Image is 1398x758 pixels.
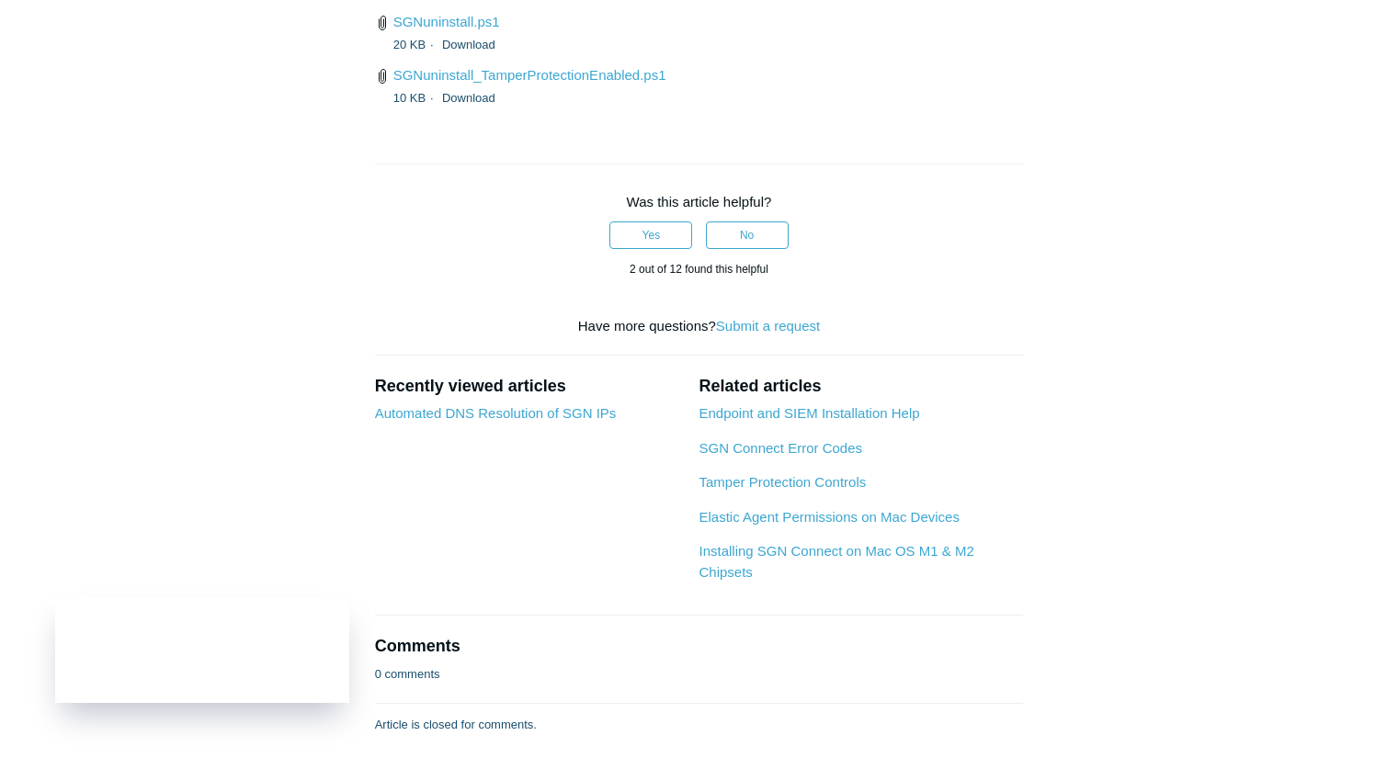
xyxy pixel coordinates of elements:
p: Article is closed for comments. [375,716,537,734]
p: 0 comments [375,665,440,684]
span: 2 out of 12 found this helpful [630,263,768,276]
a: Download [442,38,495,51]
a: SGNuninstall_TamperProtectionEnabled.ps1 [393,67,666,83]
button: This article was helpful [609,221,692,249]
a: Download [442,91,495,105]
a: SGNuninstall.ps1 [393,14,500,29]
a: Endpoint and SIEM Installation Help [699,405,919,421]
button: This article was not helpful [706,221,789,249]
a: Elastic Agent Permissions on Mac Devices [699,509,959,525]
a: Automated DNS Resolution of SGN IPs [375,405,617,421]
a: Tamper Protection Controls [699,474,866,490]
a: SGN Connect Error Codes [699,440,862,456]
iframe: Todyl Status [55,597,349,703]
h2: Comments [375,634,1024,659]
h2: Recently viewed articles [375,374,681,399]
a: Submit a request [716,318,820,334]
span: 20 KB [393,38,438,51]
h2: Related articles [699,374,1023,399]
div: Have more questions? [375,316,1024,337]
a: Installing SGN Connect on Mac OS M1 & M2 Chipsets [699,543,973,580]
span: 10 KB [393,91,438,105]
span: Was this article helpful? [627,194,772,209]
